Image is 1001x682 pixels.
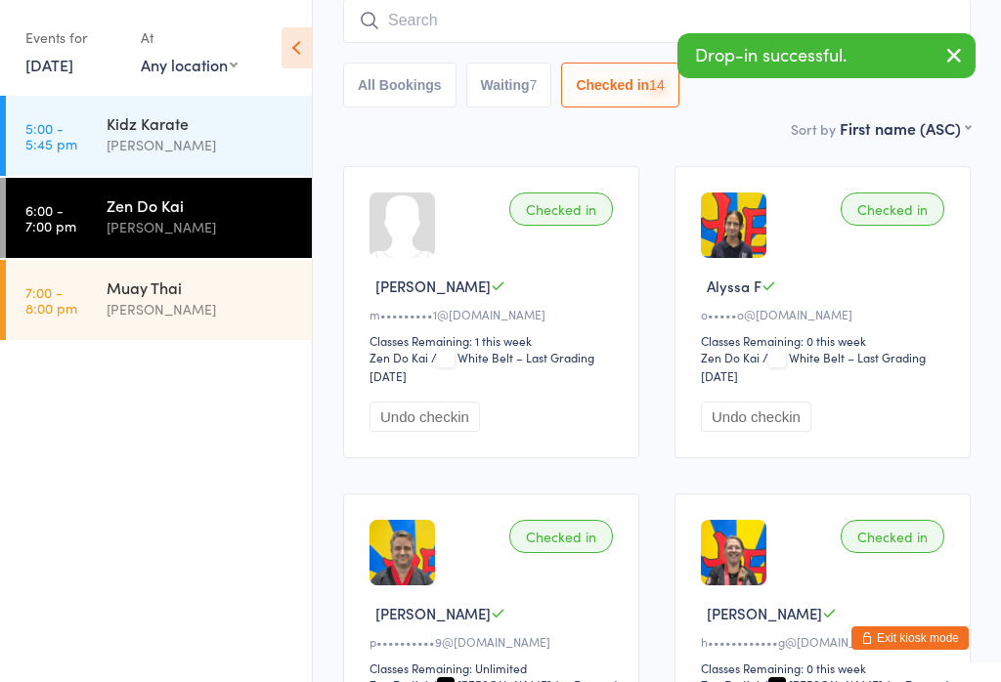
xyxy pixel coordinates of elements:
[343,63,457,107] button: All Bookings
[701,520,766,585] img: image1750839467.png
[141,21,238,54] div: At
[509,192,613,226] div: Checked in
[701,306,950,322] div: o•••••o@[DOMAIN_NAME]
[107,112,295,134] div: Kidz Karate
[107,277,295,298] div: Muay Thai
[141,54,238,75] div: Any location
[107,298,295,320] div: [PERSON_NAME]
[370,402,480,432] button: Undo checkin
[370,332,619,349] div: Classes Remaining: 1 this week
[107,216,295,238] div: [PERSON_NAME]
[6,178,312,258] a: 6:00 -7:00 pmZen Do Kai[PERSON_NAME]
[791,119,836,139] label: Sort by
[701,192,766,258] img: image1750841435.png
[701,349,926,384] span: / White Belt – Last Grading [DATE]
[375,603,491,623] span: [PERSON_NAME]
[107,194,295,216] div: Zen Do Kai
[707,603,822,623] span: [PERSON_NAME]
[649,77,665,93] div: 14
[841,192,944,226] div: Checked in
[370,306,619,322] div: m•••••••••1@[DOMAIN_NAME]
[701,633,950,650] div: h••••••••••••g@[DOMAIN_NAME]
[375,276,491,296] span: [PERSON_NAME]
[370,660,619,676] div: Classes Remaining: Unlimited
[466,63,552,107] button: Waiting7
[370,349,594,384] span: / White Belt – Last Grading [DATE]
[370,349,428,365] div: Zen Do Kai
[509,520,613,553] div: Checked in
[370,633,619,650] div: p••••••••••9@[DOMAIN_NAME]
[25,284,77,316] time: 7:00 - 8:00 pm
[25,202,76,234] time: 6:00 - 7:00 pm
[851,626,969,650] button: Exit kiosk mode
[530,77,538,93] div: 7
[840,117,971,139] div: First name (ASC)
[677,33,976,78] div: Drop-in successful.
[6,260,312,340] a: 7:00 -8:00 pmMuay Thai[PERSON_NAME]
[841,520,944,553] div: Checked in
[701,349,760,365] div: Zen Do Kai
[6,96,312,176] a: 5:00 -5:45 pmKidz Karate[PERSON_NAME]
[25,120,77,151] time: 5:00 - 5:45 pm
[561,63,678,107] button: Checked in14
[107,134,295,156] div: [PERSON_NAME]
[707,276,762,296] span: Alyssa F
[701,660,950,676] div: Classes Remaining: 0 this week
[25,54,73,75] a: [DATE]
[701,402,811,432] button: Undo checkin
[701,332,950,349] div: Classes Remaining: 0 this week
[370,520,435,585] img: image1750839578.png
[25,21,121,54] div: Events for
